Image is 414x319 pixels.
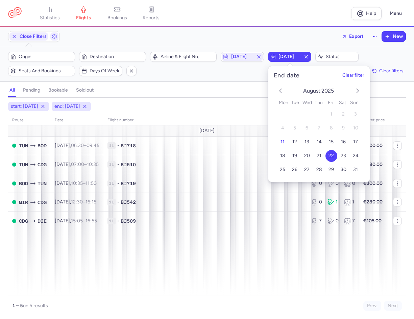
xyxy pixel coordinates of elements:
span: Carthage, Tunis, Tunisia [38,180,47,187]
span: CDG [38,199,47,206]
strong: €300.00 [363,180,383,186]
span: BJ510 [121,161,136,168]
span: Habib Bourguiba, Monastir, Tunisia [19,199,28,206]
span: end: [DATE] [54,103,80,110]
span: [DATE], [55,180,97,186]
button: 21 [313,150,325,162]
span: 1 [330,112,332,117]
span: 30 [341,167,346,173]
button: Clear filter [342,73,364,78]
time: 10:35 [71,180,83,186]
time: 16:55 [86,218,97,224]
button: 14 [313,136,325,148]
button: 9 [338,122,349,134]
div: 1 [344,199,355,205]
span: 5 [293,125,296,131]
span: 16 [341,139,346,145]
span: 8 [330,125,333,131]
button: 2 [338,108,349,120]
span: Help [366,11,376,16]
button: 26 [289,164,301,176]
button: Export [338,31,368,42]
span: 1L [107,199,116,205]
strong: €300.00 [363,143,383,148]
th: Flight number [103,115,307,125]
span: 31 [353,167,358,173]
time: 12:30 [71,199,83,205]
span: 2025 [321,88,335,94]
th: route [8,115,51,125]
span: bookings [107,15,127,21]
span: • [117,218,119,224]
span: [DATE] [278,54,301,59]
button: 27 [301,164,313,176]
span: August [303,88,321,94]
button: Prev. [363,301,381,311]
button: 8 [325,122,337,134]
span: 3 [354,112,357,117]
span: statistics [40,15,60,21]
span: 27 [304,167,310,173]
button: [DATE] [221,52,264,62]
span: Airline & Flight No. [161,54,215,59]
h4: all [9,87,15,93]
div: 0 [344,180,355,187]
span: flights [76,15,91,21]
strong: 1 – 5 [12,303,23,309]
span: on 5 results [23,303,48,309]
span: – [71,199,96,205]
span: 1L [107,161,116,168]
span: 23 [341,153,346,159]
time: 10:35 [87,162,99,167]
span: • [117,142,119,149]
span: Mérignac, Bordeaux, France [38,142,47,149]
th: date [51,115,103,125]
time: 06:30 [71,143,84,148]
button: 7 [313,122,325,134]
button: 11 [277,136,289,148]
button: Menu [386,7,406,20]
h4: pending [23,87,40,93]
span: 24 [353,153,359,159]
button: 1 [325,108,337,120]
button: Clear filters [370,66,406,76]
a: reports [134,6,168,21]
span: 1L [107,142,116,149]
button: Days of week [79,66,122,76]
span: start: [DATE] [11,103,38,110]
button: Seats and bookings [8,66,75,76]
span: Carthage, Tunis, Tunisia [19,142,28,149]
strong: €280.00 [363,199,383,205]
button: 3 [350,108,362,120]
span: – [71,180,97,186]
button: 20 [301,150,313,162]
button: 13 [301,136,313,148]
div: 7 [344,218,355,224]
button: 5 [289,122,301,134]
button: Next [384,301,402,311]
button: Close Filters [8,31,49,42]
button: 16 [338,136,349,148]
button: [DATE] [268,52,311,62]
a: bookings [100,6,134,21]
button: 22 [325,150,337,162]
span: Export [349,34,364,39]
div: 1 [327,199,339,205]
button: Origin [8,52,75,62]
button: 6 [301,122,313,134]
span: • [117,199,119,205]
span: BJ542 [121,199,136,205]
span: 12 [292,139,297,145]
button: 30 [338,164,349,176]
span: [DATE], [55,162,99,167]
span: 1L [107,180,116,187]
strong: €105.00 [363,218,382,224]
span: – [71,218,97,224]
span: [DATE], [55,143,99,148]
span: 13 [305,139,309,145]
span: Close Filters [20,34,47,39]
span: Destination [90,54,144,59]
span: BJ718 [121,142,136,149]
time: 09:45 [87,143,99,148]
div: 0 [327,218,339,224]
